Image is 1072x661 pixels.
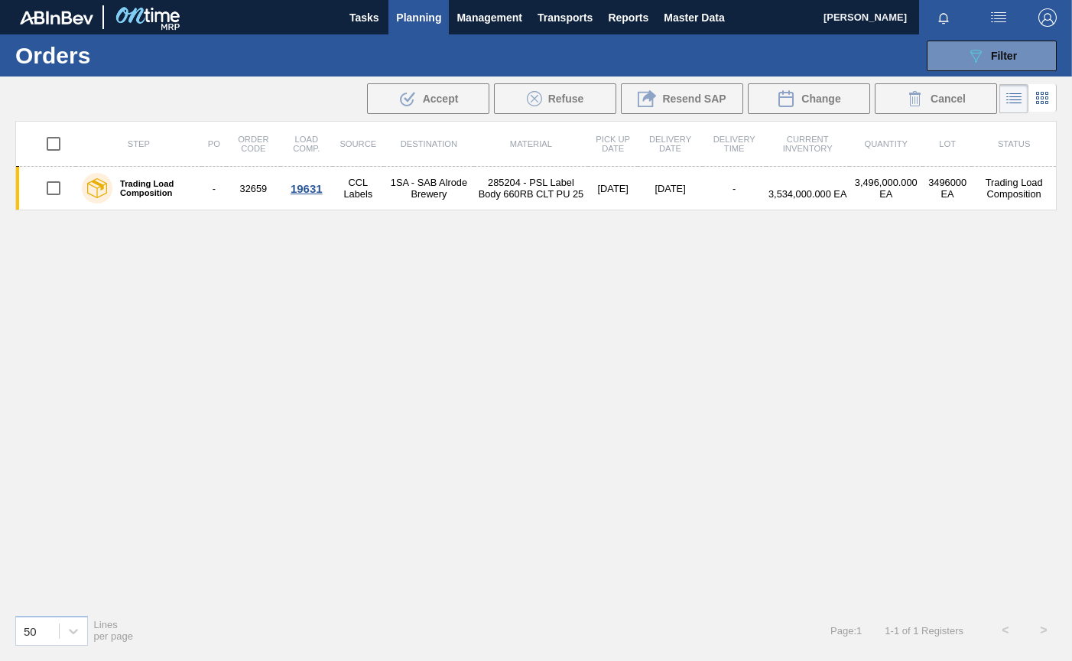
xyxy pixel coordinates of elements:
[972,167,1056,210] td: Trading Load Composition
[703,167,766,210] td: -
[999,84,1028,113] div: List Vision
[238,135,268,153] span: Order Code
[15,47,231,64] h1: Orders
[20,11,93,24] img: TNhmsLtSVTkK8tSr43FrP2fwEKptu5GPRR3wAAAABJRU5ErkJggg==
[423,93,459,105] span: Accept
[1028,84,1057,113] div: Card Vision
[783,135,833,153] span: Current inventory
[748,83,870,114] button: Change
[885,625,963,637] span: 1 - 1 of 1 Registers
[494,83,616,114] div: Refuse
[864,139,908,148] span: Quantity
[202,167,226,210] td: -
[931,93,966,105] span: Cancel
[384,167,474,210] td: 1SA - SAB Alrode Brewery
[919,7,968,28] button: Notifications
[662,93,726,105] span: Resend SAP
[401,139,457,148] span: Destination
[24,624,37,637] div: 50
[112,179,196,197] label: Trading Load Composition
[347,8,381,27] span: Tasks
[875,83,997,114] button: Cancel
[208,139,220,148] span: PO
[649,135,691,153] span: Delivery Date
[875,83,997,114] div: Cancel Orders in Bulk
[333,167,384,210] td: CCL Labels
[991,50,1017,62] span: Filter
[768,188,846,200] span: 3,534,000.000 EA
[638,167,702,210] td: [DATE]
[713,135,755,153] span: Delivery Time
[367,83,489,114] div: Accept
[396,8,441,27] span: Planning
[849,167,923,210] td: 3,496,000.000 EA
[989,8,1008,27] img: userActions
[128,139,150,148] span: Step
[510,139,552,148] span: Material
[801,93,840,105] span: Change
[596,135,630,153] span: Pick up Date
[998,139,1030,148] span: Status
[1038,8,1057,27] img: Logout
[621,83,743,114] div: Resend SAP
[923,167,972,210] td: 3496000 EA
[664,8,724,27] span: Master Data
[608,8,648,27] span: Reports
[548,93,584,105] span: Refuse
[927,41,1057,71] button: Filter
[283,182,330,195] div: 19631
[94,619,134,642] span: Lines per page
[1025,611,1063,650] button: >
[830,625,862,637] span: Page : 1
[16,167,1057,210] a: Trading Load Composition-32659CCL Labels1SA - SAB Alrode Brewery285204 - PSL Label Body 660RB CLT...
[474,167,588,210] td: 285204 - PSL Label Body 660RB CLT PU 25
[748,83,870,114] div: Change Order
[456,8,522,27] span: Management
[588,167,638,210] td: [DATE]
[538,8,593,27] span: Transports
[293,135,320,153] span: Load Comp.
[986,611,1025,650] button: <
[939,139,956,148] span: Lot
[226,167,281,210] td: 32659
[339,139,376,148] span: Source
